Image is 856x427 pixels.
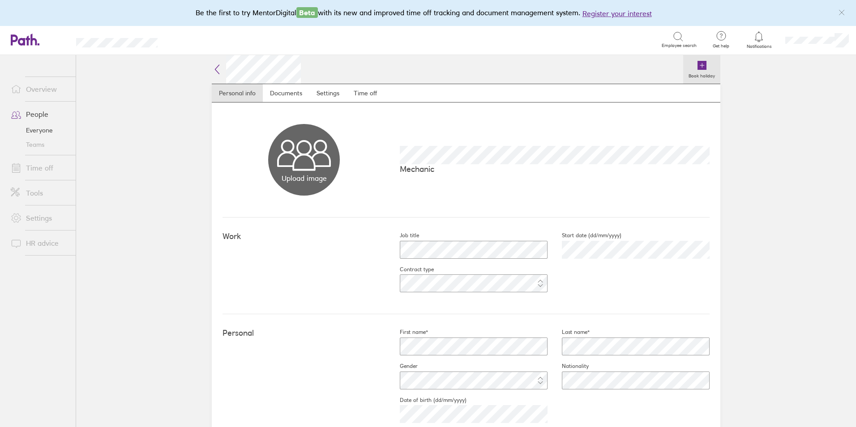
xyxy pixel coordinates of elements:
[309,84,347,102] a: Settings
[4,123,76,137] a: Everyone
[263,84,309,102] a: Documents
[4,80,76,98] a: Overview
[212,84,263,102] a: Personal info
[548,363,589,370] label: Nationality
[4,234,76,252] a: HR advice
[223,329,385,338] h4: Personal
[385,363,418,370] label: Gender
[548,232,621,239] label: Start date (dd/mm/yyyy)
[400,164,710,174] p: Mechanic
[385,232,419,239] label: Job title
[4,209,76,227] a: Settings
[182,35,205,43] div: Search
[4,159,76,177] a: Time off
[223,232,385,241] h4: Work
[385,397,467,404] label: Date of birth (dd/mm/yyyy)
[745,30,774,49] a: Notifications
[706,43,736,49] span: Get help
[4,105,76,123] a: People
[745,44,774,49] span: Notifications
[683,55,720,84] a: Book holiday
[296,7,318,18] span: Beta
[347,84,384,102] a: Time off
[4,137,76,152] a: Teams
[548,329,590,336] label: Last name*
[662,43,697,48] span: Employee search
[683,71,720,79] label: Book holiday
[4,184,76,202] a: Tools
[582,8,652,19] button: Register your interest
[385,266,434,273] label: Contract type
[385,329,428,336] label: First name*
[196,7,661,19] div: Be the first to try MentorDigital with its new and improved time off tracking and document manage...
